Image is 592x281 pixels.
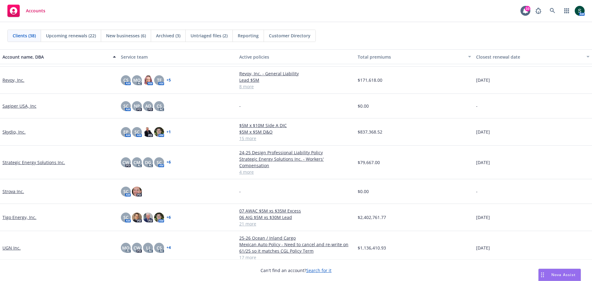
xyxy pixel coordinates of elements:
a: 4 more [239,169,353,175]
span: $837,368.52 [358,129,382,135]
a: Tigo Energy, Inc. [2,214,36,221]
a: + 5 [166,78,171,82]
span: SC [157,159,162,166]
div: Account name, DBA [2,54,109,60]
span: MQ [133,77,141,83]
div: Total premiums [358,54,464,60]
span: TF [157,77,162,83]
a: 8 more [239,83,353,90]
img: photo [143,75,153,85]
span: [DATE] [476,159,490,166]
a: Strova Inc. [2,188,24,195]
span: [DATE] [476,77,490,83]
span: Can't find an account? [261,267,331,274]
span: [DATE] [476,245,490,251]
a: + 6 [166,160,171,164]
a: 15 more [239,135,353,142]
span: CS [123,77,129,83]
button: Service team [118,49,237,64]
span: [DATE] [476,129,490,135]
a: Strategic Energy Solutions Inc. [2,159,65,166]
a: 21 more [239,221,353,227]
span: Nova Assist [551,272,576,277]
span: NP [134,103,140,109]
a: Report a Bug [532,5,545,17]
a: Skydio, Inc. [2,129,26,135]
span: CS [157,103,162,109]
span: - [239,188,241,195]
span: Customer Directory [269,32,310,39]
a: Mexican Auto Policy - Need to cancel and re-write on 61/25 so it matches CGL Policy Term [239,241,353,254]
button: Closest renewal date [474,49,592,64]
a: Accounts [5,2,48,19]
a: Search [546,5,559,17]
a: $5M x $5M D&O [239,129,353,135]
span: $79,667.00 [358,159,380,166]
span: LI [146,245,150,251]
span: $0.00 [358,188,369,195]
span: AD [145,103,151,109]
span: SC [123,188,129,195]
span: Archived (3) [156,32,180,39]
a: + 6 [166,216,171,219]
span: Reporting [238,32,259,39]
div: 10 [525,5,530,10]
span: Upcoming renewals (22) [46,32,96,39]
div: Drag to move [539,269,546,281]
span: [DATE] [476,214,490,221]
span: CW [122,159,129,166]
a: UGN Inc. [2,245,21,251]
a: Switch app [561,5,573,17]
a: Search for it [306,267,331,273]
a: Strategic Energy Solutions Inc. - Workers' Compensation [239,156,353,169]
span: - [476,188,478,195]
span: SC [134,129,140,135]
span: Untriaged files (2) [191,32,228,39]
div: Active policies [239,54,353,60]
img: photo [575,6,585,16]
span: Clients (38) [13,32,36,39]
span: SC [123,214,129,221]
a: 17 more [239,254,353,261]
span: New businesses (6) [106,32,146,39]
img: photo [143,127,153,137]
span: $0.00 [358,103,369,109]
img: photo [154,127,164,137]
a: + 1 [166,130,171,134]
span: CW [134,245,140,251]
button: Total premiums [355,49,474,64]
span: CS [157,245,162,251]
a: 25-26 Ocean / Inland Cargo [239,235,353,241]
span: DG [145,159,151,166]
span: $171,618.00 [358,77,382,83]
a: 07 AWAC $5M xs $35M Excess [239,208,353,214]
div: Closest renewal date [476,54,583,60]
span: $2,402,761.77 [358,214,386,221]
span: - [476,103,478,109]
span: Accounts [26,8,45,13]
span: - [239,103,241,109]
a: 24-25 Design Professional Liability Policy [239,149,353,156]
img: photo [132,213,142,222]
a: Revoy, Inc. [2,77,24,83]
img: photo [154,213,164,222]
a: Lead $5M [239,77,353,83]
span: SC [123,103,129,109]
img: photo [132,187,142,196]
div: Service team [121,54,234,60]
button: Active policies [237,49,355,64]
a: Sagiper USA, Inc [2,103,36,109]
span: MQ [122,245,129,251]
img: photo [143,213,153,222]
a: 06 AIG $5M xs $30M Lead [239,214,353,221]
a: + 4 [166,246,171,250]
span: EP [123,129,129,135]
a: $5M x $10M Side A DIC [239,122,353,129]
span: CM [134,159,140,166]
button: Nova Assist [538,269,581,281]
a: Revoy, Inc. - General Liability [239,70,353,77]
